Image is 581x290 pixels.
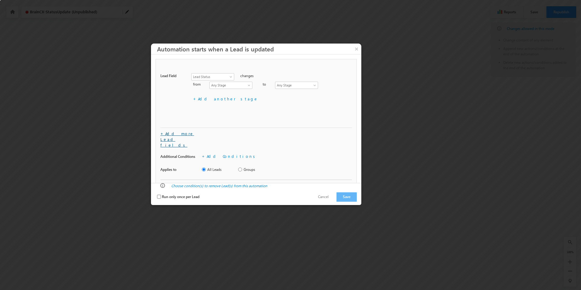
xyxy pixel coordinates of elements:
span: + [202,154,207,159]
a: Lead Status [191,73,234,80]
button: × [352,44,362,54]
a: Any Stage [209,82,252,89]
input: All Leads [202,168,206,171]
button: Cancel [312,193,335,201]
label: All Leads [202,167,222,172]
label: changes [240,73,252,79]
button: Save [336,192,357,202]
span: Applies to [160,167,176,172]
a: Any Stage [275,82,318,89]
span: Any Stage [210,83,249,88]
input: Run only once per Lead [157,195,161,199]
input: Groups [238,168,242,171]
h3: Automation starts when a Lead is updated [157,44,361,54]
span: Any Stage [275,83,314,88]
span: Additional Conditions [160,154,195,159]
div: from [193,82,205,90]
a: +Add more Lead fields [160,131,194,148]
div: to [259,82,270,90]
a: Add Conditions [207,154,257,159]
label: Groups [238,167,255,172]
a: Choose condition(s) to remove Lead(s) from this automation [171,184,267,188]
a: +Add another stage [193,96,258,101]
span: Lead Status [192,74,231,80]
label: Lead Field [160,73,188,79]
span: Run only once per Lead [162,194,199,199]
